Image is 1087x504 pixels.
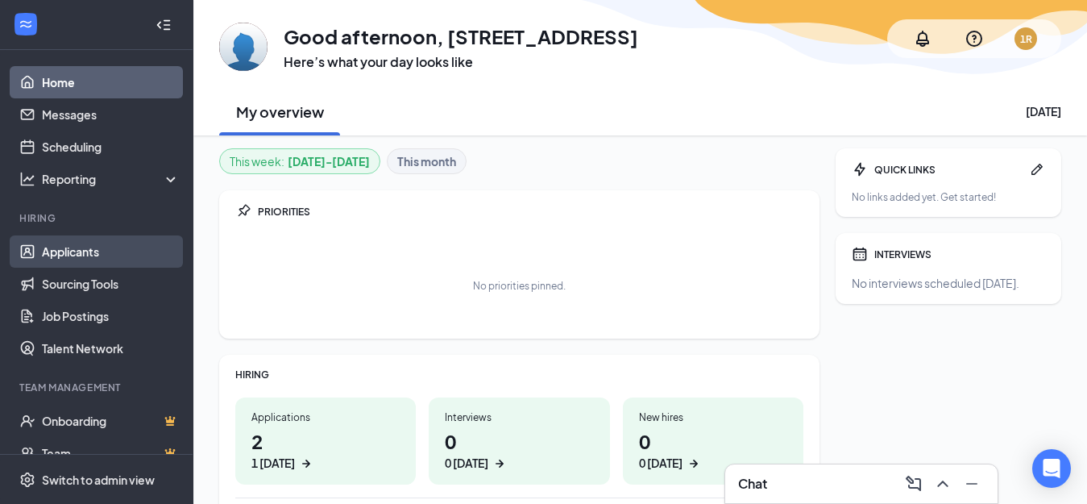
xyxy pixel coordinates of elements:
[258,205,803,219] div: PRIORITIES
[42,98,180,131] a: Messages
[901,471,927,497] button: ComposeMessage
[284,53,638,71] h3: Here’s what your day looks like
[251,410,400,424] div: Applications
[639,410,787,424] div: New hires
[288,152,370,170] b: [DATE] - [DATE]
[42,437,180,469] a: TeamCrown
[473,279,566,293] div: No priorities pinned.
[235,398,416,485] a: Applications21 [DATE]ArrowRight
[42,332,180,364] a: Talent Network
[42,268,180,300] a: Sourcing Tools
[19,472,35,488] svg: Settings
[298,456,314,472] svg: ArrowRight
[236,102,324,122] h2: My overview
[933,474,952,494] svg: ChevronUp
[852,190,1045,204] div: No links added yet. Get started!
[904,474,923,494] svg: ComposeMessage
[492,456,508,472] svg: ArrowRight
[623,398,803,485] a: New hires00 [DATE]ArrowRight
[397,152,456,170] b: This month
[1032,449,1071,488] div: Open Intercom Messenger
[959,471,985,497] button: Minimize
[852,246,868,262] svg: Calendar
[965,29,984,48] svg: QuestionInfo
[42,235,180,268] a: Applicants
[445,410,593,424] div: Interviews
[852,275,1045,291] div: No interviews scheduled [DATE].
[19,171,35,187] svg: Analysis
[445,427,593,472] h1: 0
[874,248,1045,261] div: INTERVIEWS
[639,427,787,472] h1: 0
[230,152,370,170] div: This week :
[251,455,295,472] div: 1 [DATE]
[930,471,956,497] button: ChevronUp
[42,405,180,437] a: OnboardingCrown
[639,455,682,472] div: 0 [DATE]
[874,163,1023,177] div: QUICK LINKS
[219,23,268,71] img: 11501 Rt 32 (Greenville) PC353473
[852,161,868,177] svg: Bolt
[913,29,932,48] svg: Notifications
[1029,161,1045,177] svg: Pen
[42,300,180,332] a: Job Postings
[235,368,803,381] div: HIRING
[251,427,400,472] h1: 2
[445,455,488,472] div: 0 [DATE]
[686,456,702,472] svg: ArrowRight
[42,66,180,98] a: Home
[284,23,638,50] h1: Good afternoon, [STREET_ADDRESS]
[156,17,172,33] svg: Collapse
[42,472,155,488] div: Switch to admin view
[962,474,981,494] svg: Minimize
[19,381,176,394] div: Team Management
[1026,103,1061,119] div: [DATE]
[738,475,767,493] h3: Chat
[42,131,180,163] a: Scheduling
[19,211,176,225] div: Hiring
[42,171,180,187] div: Reporting
[18,16,34,32] svg: WorkstreamLogo
[1020,32,1032,46] div: 1R
[429,398,609,485] a: Interviews00 [DATE]ArrowRight
[235,203,251,219] svg: Pin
